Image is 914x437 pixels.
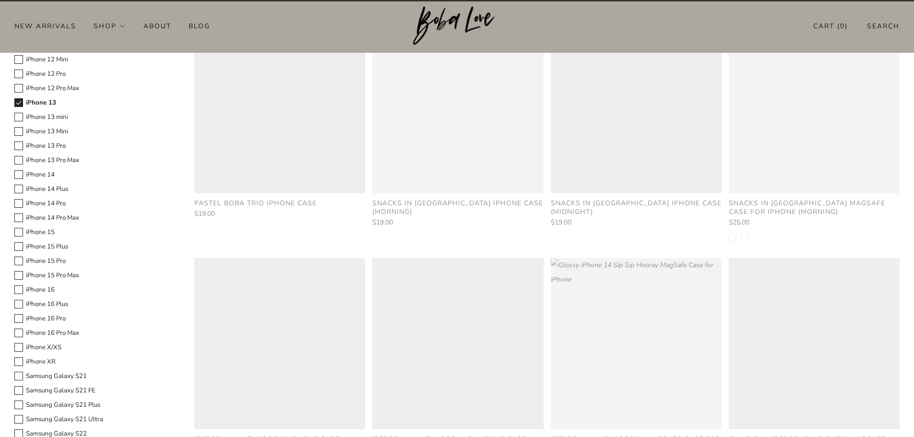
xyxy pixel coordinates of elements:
img: Boba Love [413,6,501,46]
a: New Arrivals [14,18,76,34]
a: Shop [94,18,126,34]
label: iPhone 14 [14,169,180,180]
label: Samsung Galaxy S21 Plus [14,400,180,411]
items-count: 0 [840,22,845,31]
label: Samsung Galaxy S21 FE [14,385,180,396]
label: iPhone 16 Pro Max [14,328,180,339]
label: iPhone 12 Mini [14,54,180,65]
label: iPhone 14 Pro Max [14,213,180,224]
label: iPhone 12 Pro Max [14,83,180,94]
label: iPhone 13 Pro [14,141,180,152]
label: iPhone 13 mini [14,112,180,123]
label: iPhone 14 Pro [14,198,180,209]
label: iPhone 13 [14,97,180,108]
label: iPhone 13 Pro Max [14,155,180,166]
label: Samsung Galaxy S21 [14,371,180,382]
a: Cart [813,18,848,34]
label: iPhone 15 [14,227,180,238]
a: Search [867,18,900,34]
label: iPhone 12 Pro [14,69,180,80]
a: Blog [189,18,210,34]
label: iPhone XR [14,356,180,367]
a: About [143,18,171,34]
label: iPhone 16 Plus [14,299,180,310]
label: Samsung Galaxy S21 Ultra [14,414,180,425]
label: iPhone 15 Pro Max [14,270,180,281]
label: iPhone X/XS [14,342,180,353]
label: iPhone 15 Plus [14,241,180,252]
label: iPhone 16 Pro [14,313,180,324]
label: iPhone 16 [14,284,180,295]
label: iPhone 14 Plus [14,184,180,195]
label: iPhone 15 Pro [14,256,180,267]
label: iPhone 13 Mini [14,126,180,137]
